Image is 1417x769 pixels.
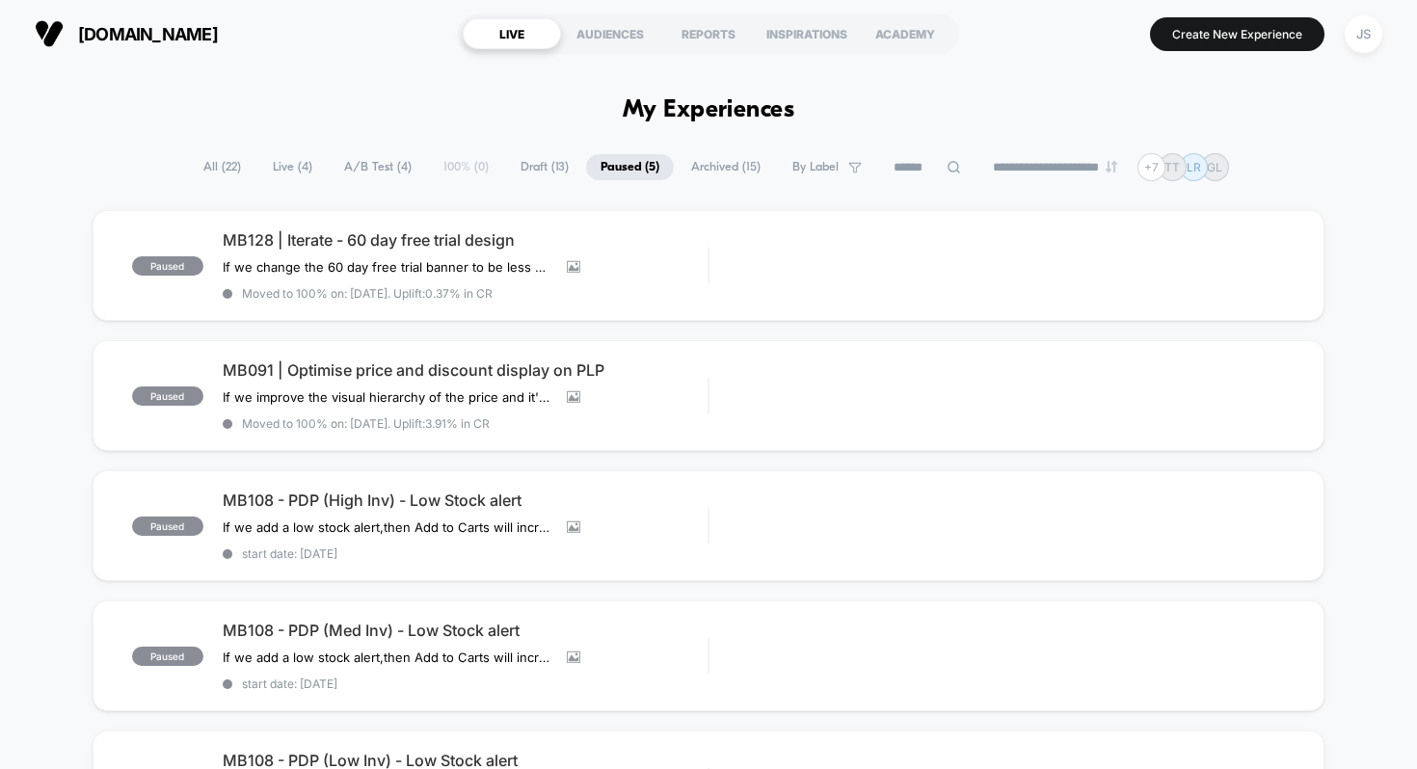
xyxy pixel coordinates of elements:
span: If we add a low stock alert,then Add to Carts will increase,due to an increased sense of urgency. [223,650,552,665]
span: MB128 | Iterate - 60 day free trial design [223,230,708,250]
button: Create New Experience [1150,17,1324,51]
p: GL [1207,160,1222,174]
button: [DOMAIN_NAME] [29,18,224,49]
span: Live ( 4 ) [258,154,327,180]
span: If we improve the visual hierarchy of the price and it's related promotion then PDV and CR will i... [223,389,552,405]
span: MB108 - PDP (High Inv) - Low Stock alert [223,491,708,510]
p: TT [1164,160,1180,174]
h1: My Experiences [623,96,795,124]
span: paused [132,256,203,276]
span: MB108 - PDP (Med Inv) - Low Stock alert [223,621,708,640]
span: start date: [DATE] [223,546,708,561]
span: By Label [792,160,839,174]
span: Moved to 100% on: [DATE] . Uplift: 0.37% in CR [242,286,493,301]
span: A/B Test ( 4 ) [330,154,426,180]
span: paused [132,386,203,406]
div: ACADEMY [856,18,954,49]
button: JS [1339,14,1388,54]
span: Moved to 100% on: [DATE] . Uplift: 3.91% in CR [242,416,490,431]
span: [DOMAIN_NAME] [78,24,218,44]
div: LIVE [463,18,561,49]
span: paused [132,517,203,536]
p: LR [1187,160,1201,174]
span: Archived ( 15 ) [677,154,775,180]
span: Paused ( 5 ) [586,154,674,180]
div: AUDIENCES [561,18,659,49]
div: INSPIRATIONS [758,18,856,49]
span: MB091 | Optimise price and discount display on PLP [223,360,708,380]
span: Draft ( 13 ) [506,154,583,180]
img: end [1106,161,1117,172]
div: + 7 [1137,153,1165,181]
span: start date: [DATE] [223,676,708,691]
span: If we add a low stock alert,then Add to Carts will increase,due to an increased sense of urgency. [223,519,552,535]
span: If we change the 60 day free trial banner to be less distracting from the primary CTA,then conver... [223,259,552,275]
span: paused [132,647,203,666]
img: Visually logo [35,19,64,48]
div: JS [1345,15,1382,53]
span: All ( 22 ) [189,154,255,180]
div: REPORTS [659,18,758,49]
